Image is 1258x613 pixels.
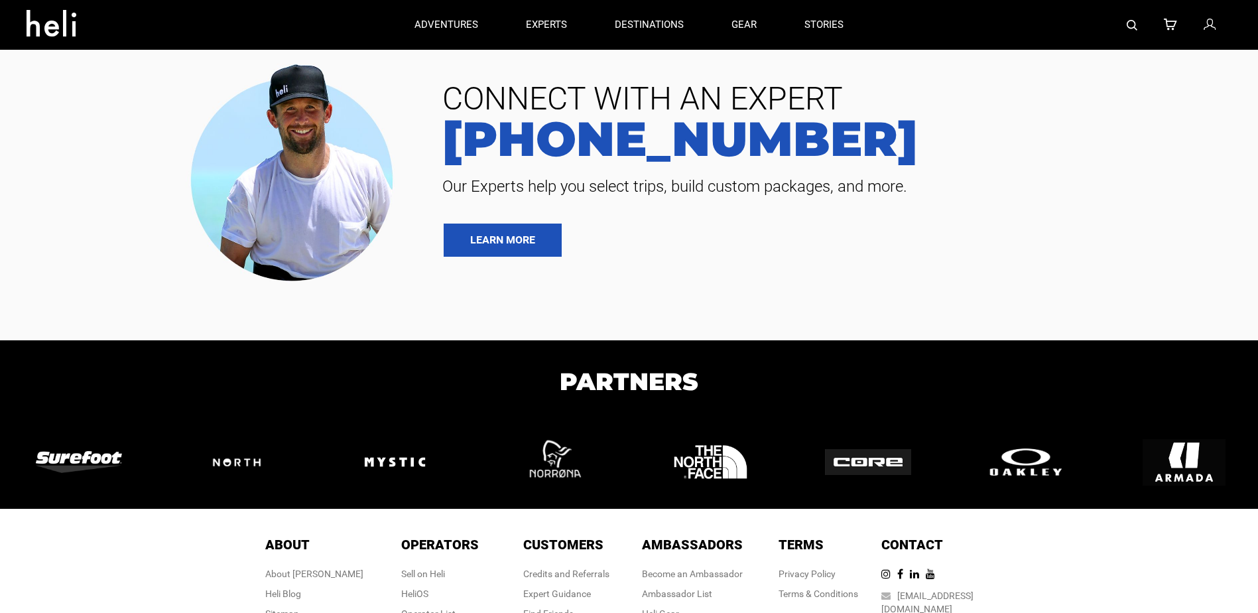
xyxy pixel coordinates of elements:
[401,537,479,553] span: Operators
[194,440,280,485] img: logo
[779,537,824,553] span: Terms
[615,18,684,32] p: destinations
[432,176,1238,197] span: Our Experts help you select trips, build custom packages, and more.
[432,83,1238,115] span: CONNECT WITH AN EXPERT
[1143,421,1226,504] img: logo
[779,569,836,579] a: Privacy Policy
[523,537,603,553] span: Customers
[401,567,479,580] div: Sell on Heli
[642,537,743,553] span: Ambassadors
[779,588,858,599] a: Terms & Conditions
[401,588,428,599] a: HeliOS
[669,421,752,504] img: logo
[881,537,943,553] span: Contact
[642,587,743,600] div: Ambassador List
[526,18,567,32] p: experts
[414,18,478,32] p: adventures
[1127,20,1137,31] img: search-bar-icon.svg
[265,588,301,599] a: Heli Blog
[353,421,436,504] img: logo
[523,569,609,579] a: Credits and Referrals
[511,421,594,504] img: logo
[265,537,310,553] span: About
[36,451,122,472] img: logo
[642,569,743,579] a: Become an Ambassador
[983,445,1069,479] img: logo
[180,53,412,287] img: contact our team
[444,224,562,257] a: LEARN MORE
[825,449,911,476] img: logo
[432,115,1238,163] a: [PHONE_NUMBER]
[265,567,363,580] div: About [PERSON_NAME]
[523,588,591,599] a: Expert Guidance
